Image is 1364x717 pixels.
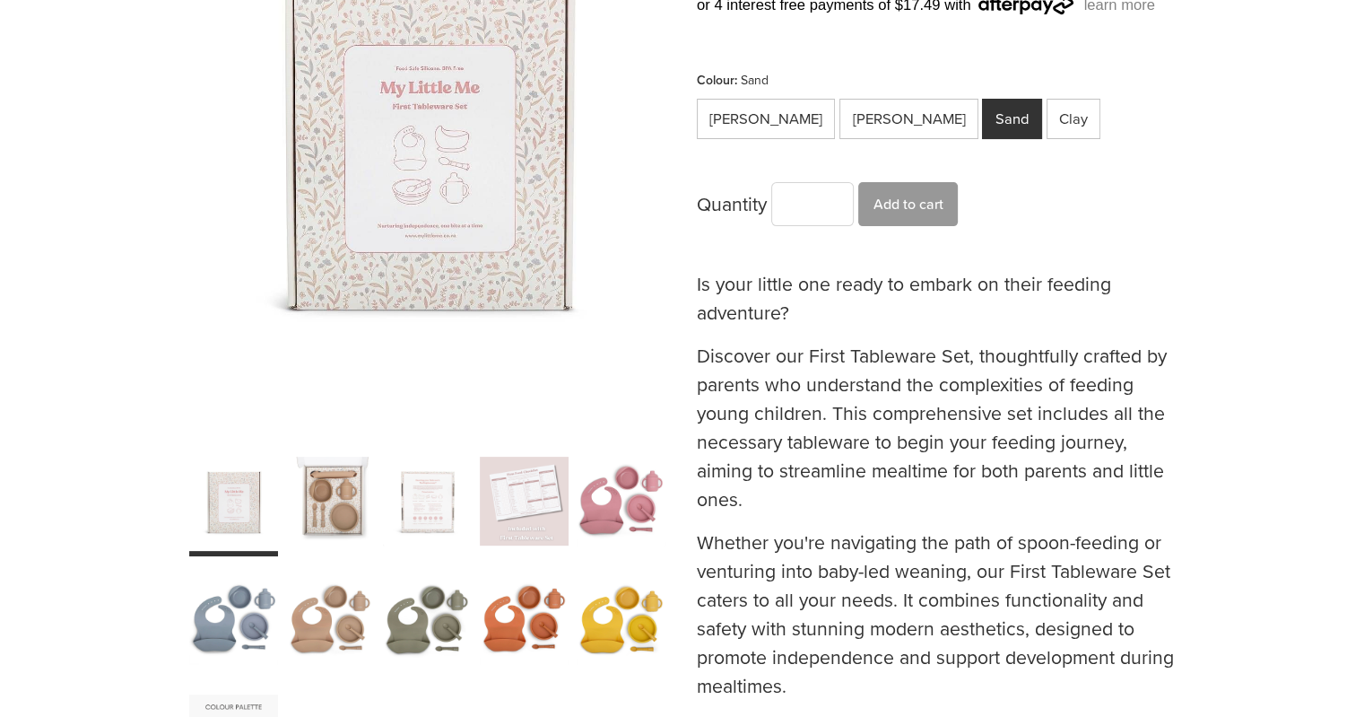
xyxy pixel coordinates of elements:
div: Sand [982,99,1042,139]
p: Is your little one ready to embark on their feeding adventure? [697,269,1175,327]
div: Quantity [697,183,858,225]
span: Colour: [697,71,741,89]
button: Add to cart [858,182,958,226]
div: [PERSON_NAME] [697,99,836,139]
span: Sand [741,71,772,89]
div: Clay [1047,99,1101,139]
p: Discover our First Tableware Set, thoughtfully crafted by parents who understand the complexities... [697,341,1175,513]
div: [PERSON_NAME] [839,99,978,139]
